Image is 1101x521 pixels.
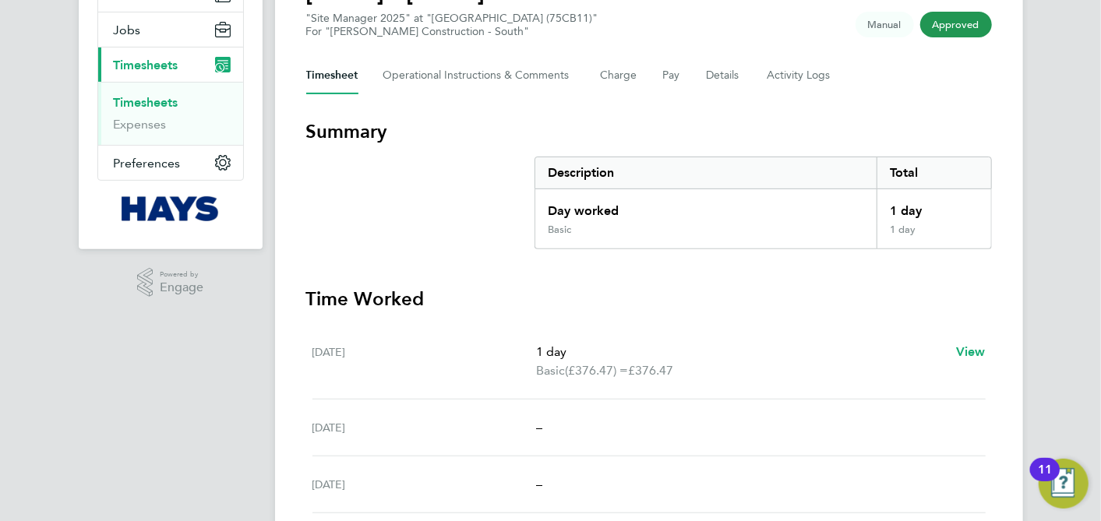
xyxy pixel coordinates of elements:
[114,58,178,72] span: Timesheets
[1038,470,1052,490] div: 11
[122,196,219,221] img: hays-logo-retina.png
[707,57,743,94] button: Details
[306,57,358,94] button: Timesheet
[877,157,990,188] div: Total
[877,224,990,248] div: 1 day
[306,119,992,144] h3: Summary
[312,418,537,437] div: [DATE]
[956,343,986,361] a: View
[306,287,992,312] h3: Time Worked
[98,12,243,47] button: Jobs
[536,361,565,380] span: Basic
[535,157,877,188] div: Description
[856,12,914,37] span: This timesheet was manually created.
[306,25,598,38] div: For "[PERSON_NAME] Construction - South"
[114,117,167,132] a: Expenses
[536,343,943,361] p: 1 day
[548,224,571,236] div: Basic
[535,189,877,224] div: Day worked
[536,477,542,491] span: –
[956,344,986,359] span: View
[98,146,243,180] button: Preferences
[920,12,992,37] span: This timesheet has been approved.
[98,82,243,145] div: Timesheets
[565,363,628,378] span: (£376.47) =
[160,281,203,294] span: Engage
[663,57,682,94] button: Pay
[877,189,990,224] div: 1 day
[114,23,141,37] span: Jobs
[312,475,537,494] div: [DATE]
[383,57,576,94] button: Operational Instructions & Comments
[160,268,203,281] span: Powered by
[601,57,638,94] button: Charge
[312,343,537,380] div: [DATE]
[306,12,598,38] div: "Site Manager 2025" at "[GEOGRAPHIC_DATA] (75CB11)"
[114,95,178,110] a: Timesheets
[137,268,203,297] a: Powered byEngage
[628,363,673,378] span: £376.47
[97,196,244,221] a: Go to home page
[535,157,992,249] div: Summary
[536,420,542,435] span: –
[768,57,833,94] button: Activity Logs
[98,48,243,82] button: Timesheets
[114,156,181,171] span: Preferences
[1039,459,1089,509] button: Open Resource Center, 11 new notifications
